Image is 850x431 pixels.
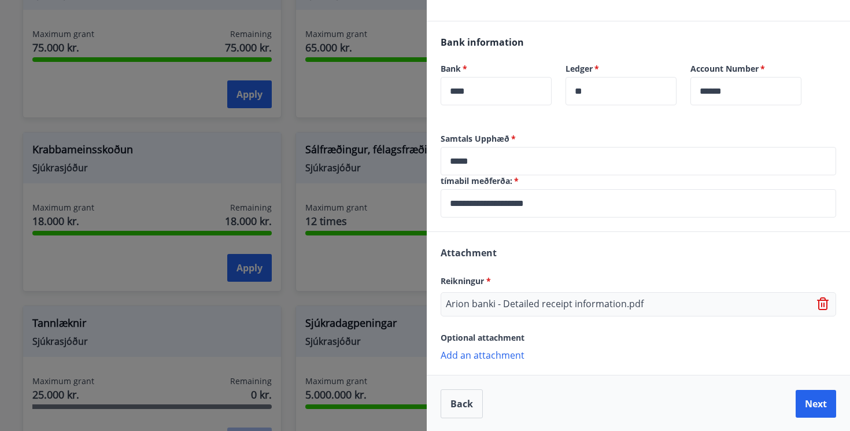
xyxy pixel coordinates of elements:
span: Attachment [441,246,497,259]
label: Samtals Upphæð [441,133,836,145]
label: tímabil meðferða: [441,175,836,187]
span: Reikningur [441,275,491,286]
button: Next [796,390,836,418]
div: Samtals Upphæð [441,147,836,175]
label: Ledger [566,63,677,75]
span: Optional attachment [441,332,524,343]
div: tímabil meðferða: [441,189,836,218]
label: Bank [441,63,552,75]
label: Account Number [690,63,801,75]
p: Add an attachment [441,349,836,360]
span: Bank information [441,36,524,49]
button: Back [441,389,483,418]
p: Arion banki - Detailed receipt information.pdf [446,297,644,311]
